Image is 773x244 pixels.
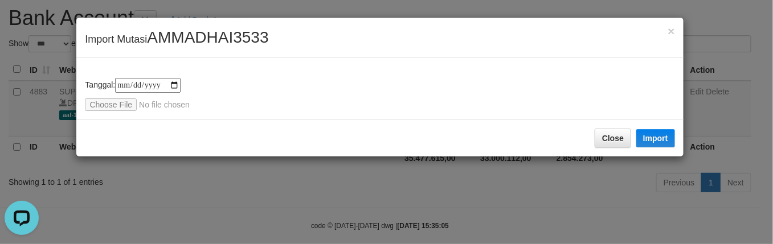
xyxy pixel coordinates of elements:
button: Close [595,129,631,148]
span: AMMADHAI3533 [147,28,268,46]
button: Import [636,129,675,147]
button: Close [668,25,674,37]
button: Open LiveChat chat widget [5,5,39,39]
span: × [668,24,674,38]
div: Tanggal: [85,78,674,111]
span: Import Mutasi [85,34,268,45]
